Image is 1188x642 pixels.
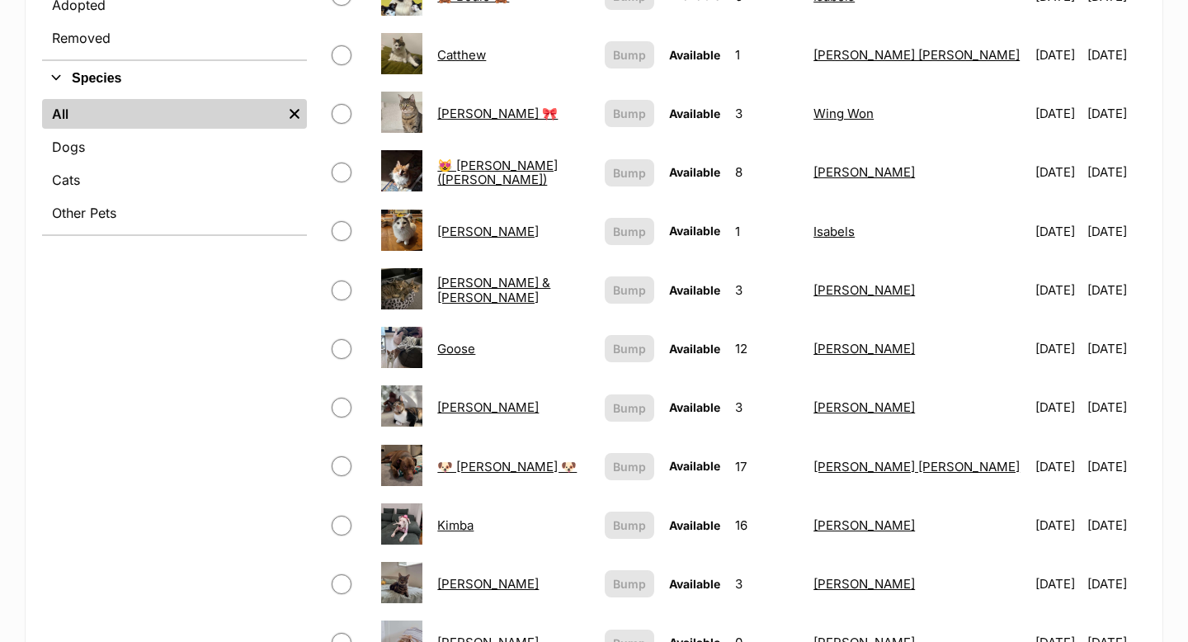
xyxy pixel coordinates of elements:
[669,342,720,356] span: Available
[42,99,282,129] a: All
[669,165,720,179] span: Available
[613,164,646,182] span: Bump
[42,165,307,195] a: Cats
[1029,438,1086,495] td: [DATE]
[728,379,805,436] td: 3
[813,106,874,121] a: Wing Won
[613,340,646,357] span: Bump
[669,577,720,591] span: Available
[728,438,805,495] td: 17
[813,282,915,298] a: [PERSON_NAME]
[1087,555,1144,612] td: [DATE]
[1029,379,1086,436] td: [DATE]
[437,47,486,63] a: Catthew
[813,517,915,533] a: [PERSON_NAME]
[605,335,654,362] button: Bump
[669,459,720,473] span: Available
[1087,26,1144,83] td: [DATE]
[669,48,720,62] span: Available
[437,158,558,187] a: 😻 [PERSON_NAME] ([PERSON_NAME])
[381,445,422,486] img: 🐶 Jeff 🐶
[437,459,577,474] a: 🐶 [PERSON_NAME] 🐶
[605,394,654,422] button: Bump
[613,46,646,64] span: Bump
[605,453,654,480] button: Bump
[813,164,915,180] a: [PERSON_NAME]
[605,41,654,68] button: Bump
[437,341,475,356] a: Goose
[605,570,654,597] button: Bump
[437,576,539,592] a: [PERSON_NAME]
[282,99,307,129] a: Remove filter
[42,68,307,89] button: Species
[613,575,646,592] span: Bump
[813,341,915,356] a: [PERSON_NAME]
[613,105,646,122] span: Bump
[1087,320,1144,377] td: [DATE]
[1029,555,1086,612] td: [DATE]
[1087,438,1144,495] td: [DATE]
[605,276,654,304] button: Bump
[42,132,307,162] a: Dogs
[1029,26,1086,83] td: [DATE]
[1087,379,1144,436] td: [DATE]
[813,459,1020,474] a: [PERSON_NAME] [PERSON_NAME]
[728,85,805,142] td: 3
[728,555,805,612] td: 3
[42,23,307,53] a: Removed
[1087,144,1144,201] td: [DATE]
[437,224,539,239] a: [PERSON_NAME]
[728,262,805,319] td: 3
[813,576,915,592] a: [PERSON_NAME]
[1087,85,1144,142] td: [DATE]
[437,106,558,121] a: [PERSON_NAME] 🎀
[605,159,654,186] button: Bump
[669,518,720,532] span: Available
[728,203,805,260] td: 1
[42,198,307,228] a: Other Pets
[813,224,855,239] a: Isabels
[605,100,654,127] button: Bump
[42,96,307,234] div: Species
[1029,144,1086,201] td: [DATE]
[613,223,646,240] span: Bump
[1029,262,1086,319] td: [DATE]
[437,399,539,415] a: [PERSON_NAME]
[813,399,915,415] a: [PERSON_NAME]
[1029,497,1086,554] td: [DATE]
[669,283,720,297] span: Available
[437,517,474,533] a: Kimba
[1029,85,1086,142] td: [DATE]
[1029,320,1086,377] td: [DATE]
[1087,203,1144,260] td: [DATE]
[728,497,805,554] td: 16
[1087,262,1144,319] td: [DATE]
[613,458,646,475] span: Bump
[437,275,550,304] a: [PERSON_NAME] & [PERSON_NAME]
[669,224,720,238] span: Available
[1087,497,1144,554] td: [DATE]
[605,218,654,245] button: Bump
[728,320,805,377] td: 12
[728,144,805,201] td: 8
[813,47,1020,63] a: [PERSON_NAME] [PERSON_NAME]
[613,517,646,534] span: Bump
[613,281,646,299] span: Bump
[613,399,646,417] span: Bump
[669,400,720,414] span: Available
[1029,203,1086,260] td: [DATE]
[669,106,720,120] span: Available
[728,26,805,83] td: 1
[605,512,654,539] button: Bump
